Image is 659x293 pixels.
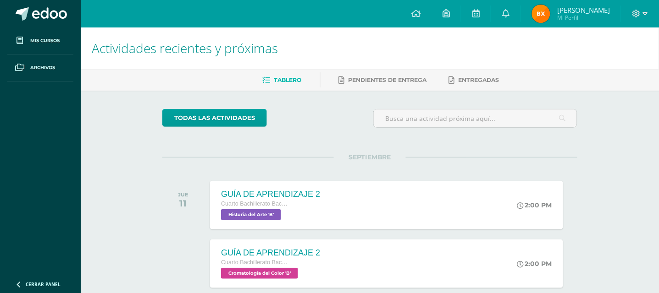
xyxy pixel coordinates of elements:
[221,190,320,199] div: GUÍA DE APRENDIZAJE 2
[221,268,298,279] span: Cromatología del Color 'B'
[221,201,290,207] span: Cuarto Bachillerato Bachillerato en CCLL con Orientación en Diseño Gráfico
[374,109,577,127] input: Busca una actividad próxima aquí...
[178,191,188,198] div: JUE
[263,73,302,87] a: Tablero
[221,209,281,220] span: Historia del Arte 'B'
[30,64,55,71] span: Archivos
[7,27,73,54] a: Mis cursos
[517,201,552,209] div: 2:00 PM
[26,281,61,288] span: Cerrar panel
[7,54,73,81] a: Archivos
[274,76,302,83] span: Tablero
[557,5,610,15] span: [PERSON_NAME]
[334,153,406,161] span: SEPTIEMBRE
[178,198,188,209] div: 11
[30,37,60,44] span: Mis cursos
[532,5,550,23] img: 1e9ea2312da8f31247f4faf874a4fe1a.png
[339,73,427,87] a: Pendientes de entrega
[557,14,610,22] span: Mi Perfil
[349,76,427,83] span: Pendientes de entrega
[162,109,267,127] a: todas las Actividades
[221,248,320,258] div: GUÍA DE APRENDIZAJE 2
[221,259,290,266] span: Cuarto Bachillerato Bachillerato en CCLL con Orientación en Diseño Gráfico
[459,76,499,83] span: Entregadas
[517,260,552,268] div: 2:00 PM
[92,39,278,57] span: Actividades recientes y próximas
[449,73,499,87] a: Entregadas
